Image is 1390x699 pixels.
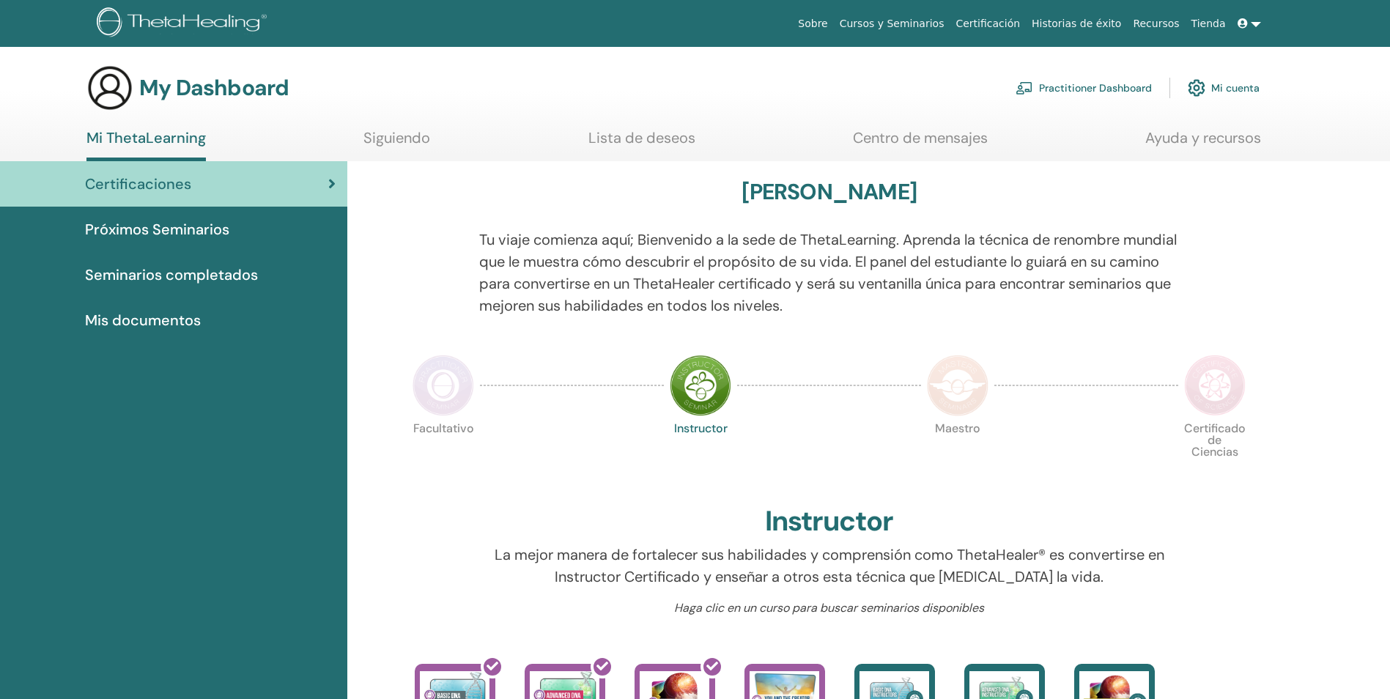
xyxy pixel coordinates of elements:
[1188,72,1260,104] a: Mi cuenta
[765,505,893,539] h2: Instructor
[1186,10,1232,37] a: Tienda
[139,75,289,101] h3: My Dashboard
[927,423,988,484] p: Maestro
[1016,81,1033,95] img: chalkboard-teacher.svg
[1026,10,1127,37] a: Historias de éxito
[1184,355,1246,416] img: Certificate of Science
[86,129,206,161] a: Mi ThetaLearning
[1184,423,1246,484] p: Certificado de Ciencias
[97,7,272,40] img: logo.png
[479,544,1179,588] p: La mejor manera de fortalecer sus habilidades y comprensión como ThetaHealer® es convertirse en I...
[792,10,833,37] a: Sobre
[834,10,950,37] a: Cursos y Seminarios
[927,355,988,416] img: Master
[1145,129,1261,158] a: Ayuda y recursos
[670,423,731,484] p: Instructor
[1016,72,1152,104] a: Practitioner Dashboard
[742,179,917,205] h3: [PERSON_NAME]
[85,309,201,331] span: Mis documentos
[1127,10,1185,37] a: Recursos
[85,173,191,195] span: Certificaciones
[413,355,474,416] img: Practitioner
[86,64,133,111] img: generic-user-icon.jpg
[853,129,988,158] a: Centro de mensajes
[363,129,430,158] a: Siguiendo
[670,355,731,416] img: Instructor
[588,129,695,158] a: Lista de deseos
[1188,75,1205,100] img: cog.svg
[413,423,474,484] p: Facultativo
[950,10,1026,37] a: Certificación
[479,599,1179,617] p: Haga clic en un curso para buscar seminarios disponibles
[85,264,258,286] span: Seminarios completados
[85,218,229,240] span: Próximos Seminarios
[479,229,1179,317] p: Tu viaje comienza aquí; Bienvenido a la sede de ThetaLearning. Aprenda la técnica de renombre mun...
